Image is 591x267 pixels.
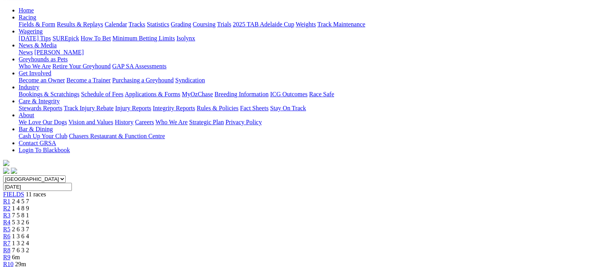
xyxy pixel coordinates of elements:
[3,219,10,225] a: R4
[3,212,10,218] a: R3
[19,147,70,153] a: Login To Blackbook
[3,198,10,205] a: R1
[19,63,588,70] div: Greyhounds as Pets
[19,35,588,42] div: Wagering
[19,77,588,84] div: Get Involved
[153,105,195,111] a: Integrity Reports
[19,77,65,83] a: Become an Owner
[225,119,262,125] a: Privacy Policy
[52,35,79,42] a: SUREpick
[19,126,53,132] a: Bar & Dining
[19,56,68,62] a: Greyhounds as Pets
[3,233,10,239] a: R6
[81,91,123,97] a: Schedule of Fees
[66,77,111,83] a: Become a Trainer
[309,91,334,97] a: Race Safe
[12,205,29,212] span: 1 4 8 9
[19,112,34,118] a: About
[19,119,67,125] a: We Love Our Dogs
[19,14,36,21] a: Racing
[69,133,165,139] a: Chasers Restaurant & Function Centre
[125,91,180,97] a: Applications & Forms
[214,91,268,97] a: Breeding Information
[115,105,151,111] a: Injury Reports
[155,119,188,125] a: Who We Are
[52,63,111,69] a: Retire Your Greyhound
[3,240,10,246] a: R7
[19,105,588,112] div: Care & Integrity
[112,63,167,69] a: GAP SA Assessments
[19,70,51,76] a: Get Involved
[19,21,55,28] a: Fields & Form
[12,233,29,239] span: 1 3 6 4
[129,21,145,28] a: Tracks
[26,191,46,198] span: 11 races
[270,105,306,111] a: Stay On Track
[12,254,20,260] span: 6m
[19,49,588,56] div: News & Media
[193,21,216,28] a: Coursing
[317,21,365,28] a: Track Maintenance
[112,35,175,42] a: Minimum Betting Limits
[34,49,84,55] a: [PERSON_NAME]
[57,21,103,28] a: Results & Replays
[19,98,60,104] a: Care & Integrity
[19,7,34,14] a: Home
[19,42,57,49] a: News & Media
[12,247,29,253] span: 7 6 3 2
[64,105,113,111] a: Track Injury Rebate
[11,168,17,174] img: twitter.svg
[189,119,224,125] a: Strategic Plan
[3,247,10,253] a: R8
[3,183,72,191] input: Select date
[12,226,29,232] span: 2 6 3 7
[19,105,62,111] a: Stewards Reports
[176,35,195,42] a: Isolynx
[19,133,67,139] a: Cash Up Your Club
[19,21,588,28] div: Racing
[19,49,33,55] a: News
[147,21,169,28] a: Statistics
[19,91,79,97] a: Bookings & Scratchings
[3,226,10,232] a: R5
[3,205,10,212] a: R2
[135,119,154,125] a: Careers
[19,63,51,69] a: Who We Are
[3,191,24,198] a: FIELDS
[182,91,213,97] a: MyOzChase
[296,21,316,28] a: Weights
[19,119,588,126] div: About
[240,105,268,111] a: Fact Sheets
[3,168,9,174] img: facebook.svg
[19,133,588,140] div: Bar & Dining
[19,35,51,42] a: [DATE] Tips
[233,21,294,28] a: 2025 TAB Adelaide Cup
[112,77,174,83] a: Purchasing a Greyhound
[115,119,133,125] a: History
[197,105,239,111] a: Rules & Policies
[175,77,205,83] a: Syndication
[19,140,56,146] a: Contact GRSA
[12,240,29,246] span: 1 3 2 4
[270,91,307,97] a: ICG Outcomes
[19,28,43,35] a: Wagering
[3,160,9,166] img: logo-grsa-white.png
[105,21,127,28] a: Calendar
[217,21,231,28] a: Trials
[12,198,29,205] span: 2 4 5 7
[81,35,111,42] a: How To Bet
[3,254,10,260] a: R9
[12,219,29,225] span: 5 3 2 6
[68,119,113,125] a: Vision and Values
[19,84,39,90] a: Industry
